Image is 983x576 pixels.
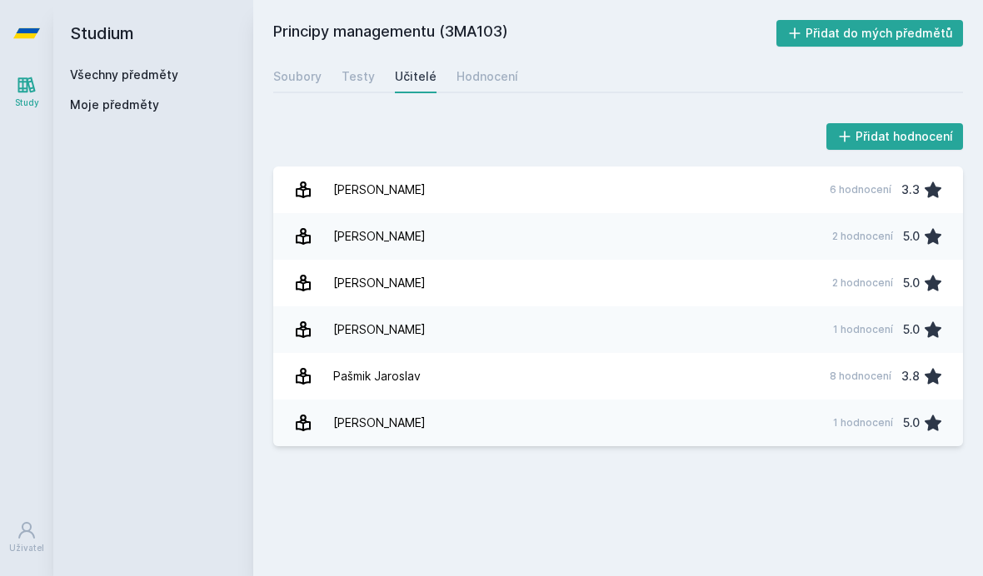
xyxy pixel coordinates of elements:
[3,512,50,563] a: Uživatel
[333,313,426,346] div: [PERSON_NAME]
[776,20,964,47] button: Přidat do mých předmětů
[333,266,426,300] div: [PERSON_NAME]
[273,20,776,47] h2: Principy managementu (3MA103)
[70,67,178,82] a: Všechny předměty
[903,406,920,439] div: 5.0
[273,400,963,446] a: [PERSON_NAME] 1 hodnocení 5.0
[342,68,375,85] div: Testy
[273,213,963,260] a: [PERSON_NAME] 2 hodnocení 5.0
[333,360,421,393] div: Pašmik Jaroslav
[333,173,426,206] div: [PERSON_NAME]
[333,220,426,253] div: [PERSON_NAME]
[3,67,50,117] a: Study
[395,68,437,85] div: Učitelé
[830,183,891,196] div: 6 hodnocení
[273,353,963,400] a: Pašmik Jaroslav 8 hodnocení 3.8
[833,416,893,430] div: 1 hodnocení
[457,68,518,85] div: Hodnocení
[273,68,322,85] div: Soubory
[457,60,518,93] a: Hodnocení
[830,370,891,383] div: 8 hodnocení
[273,60,322,93] a: Soubory
[833,323,893,336] div: 1 hodnocení
[903,220,920,253] div: 5.0
[342,60,375,93] a: Testy
[333,406,426,439] div: [PERSON_NAME]
[9,542,44,554] div: Uživatel
[901,173,920,206] div: 3.3
[901,360,920,393] div: 3.8
[826,123,964,150] button: Přidat hodnocení
[273,306,963,353] a: [PERSON_NAME] 1 hodnocení 5.0
[832,276,893,290] div: 2 hodnocení
[273,166,963,213] a: [PERSON_NAME] 6 hodnocení 3.3
[903,266,920,300] div: 5.0
[15,97,39,109] div: Study
[70,97,159,113] span: Moje předměty
[273,260,963,306] a: [PERSON_NAME] 2 hodnocení 5.0
[832,230,893,243] div: 2 hodnocení
[395,60,437,93] a: Učitelé
[903,313,920,346] div: 5.0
